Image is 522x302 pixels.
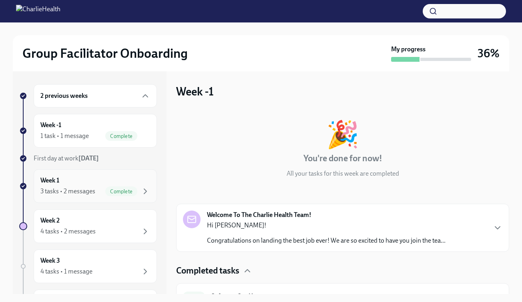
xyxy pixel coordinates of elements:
img: CharlieHealth [16,5,60,18]
div: 🎉 [326,121,359,148]
strong: My progress [391,45,426,54]
strong: [DATE] [485,293,502,300]
a: Week 34 tasks • 1 message [19,249,157,283]
div: 3 tasks • 2 messages [40,187,95,196]
h6: Week 1 [40,176,59,185]
h2: Group Facilitator Onboarding [22,45,188,61]
h6: Software Set-Up [211,292,452,301]
span: Done [183,294,205,300]
h3: Week -1 [176,84,214,99]
p: Hi [PERSON_NAME]! [207,221,446,230]
h3: 36% [478,46,500,61]
h6: Week 3 [40,256,60,265]
h6: Week 2 [40,216,60,225]
a: First day at work[DATE] [19,154,157,163]
span: Complete [105,188,137,195]
span: September 22nd, 2025 07:29 [458,293,502,300]
strong: [DATE] [78,154,99,162]
p: All your tasks for this week are completed [287,169,399,178]
h6: Week -1 [40,121,61,130]
div: Completed tasks [176,265,509,277]
h4: You're done for now! [303,152,382,164]
p: Congratulations on landing the best job ever! We are so excited to have you join the tea... [207,236,446,245]
a: Week -11 task • 1 messageComplete [19,114,157,148]
h6: 2 previous weeks [40,91,88,100]
div: 2 previous weeks [34,84,157,107]
h4: Completed tasks [176,265,239,277]
div: 1 task • 1 message [40,132,89,140]
strong: Welcome To The Charlie Health Team! [207,211,311,219]
div: 4 tasks • 2 messages [40,227,96,236]
span: Completed [458,293,502,300]
a: Week 24 tasks • 2 messages [19,209,157,243]
span: First day at work [34,154,99,162]
span: Complete [105,133,137,139]
div: 4 tasks • 1 message [40,267,92,276]
a: Week 13 tasks • 2 messagesComplete [19,169,157,203]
